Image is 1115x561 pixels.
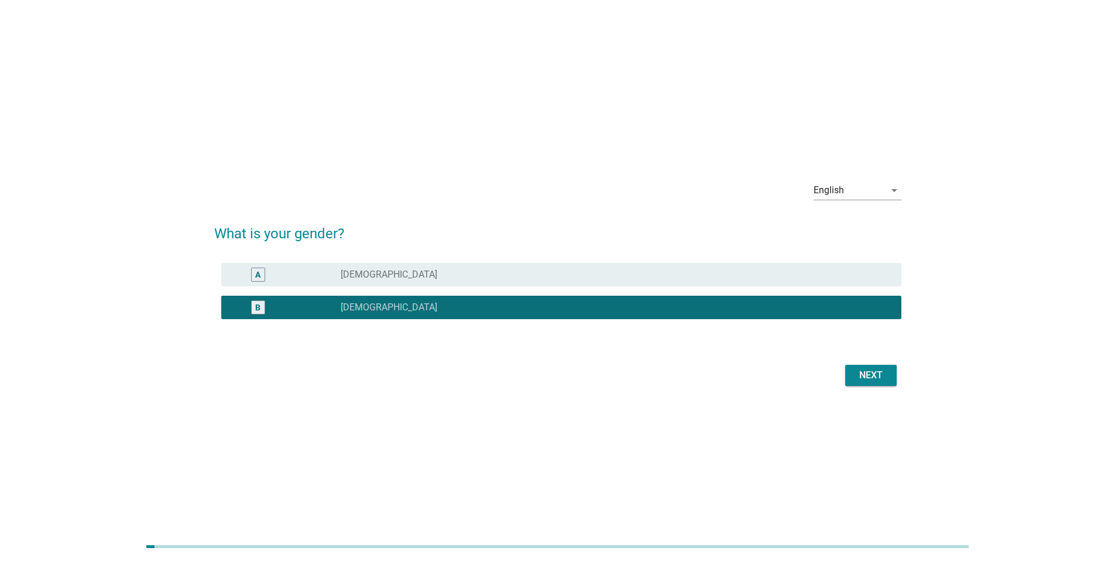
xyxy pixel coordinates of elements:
[255,302,260,314] div: B
[845,365,897,386] button: Next
[214,211,901,244] h2: What is your gender?
[341,269,437,280] label: [DEMOGRAPHIC_DATA]
[855,368,887,382] div: Next
[255,269,260,281] div: A
[887,183,901,197] i: arrow_drop_down
[814,185,844,196] div: English
[341,302,437,313] label: [DEMOGRAPHIC_DATA]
